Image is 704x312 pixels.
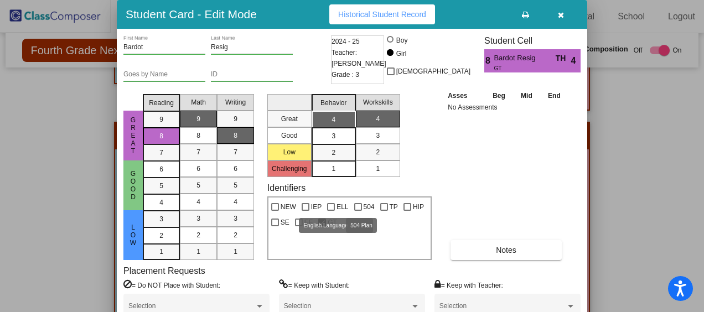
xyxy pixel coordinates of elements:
span: 2 [332,148,335,158]
span: IEP [311,200,322,214]
span: Historical Student Record [338,10,426,19]
span: 6 [196,164,200,174]
span: 1 [376,164,380,174]
span: Behavior [320,98,346,108]
span: HIP [413,200,424,214]
h3: Student Card - Edit Mode [126,7,257,21]
span: 2 [376,147,380,157]
span: 3 [332,131,335,141]
button: Historical Student Record [329,4,435,24]
label: = Keep with Student: [279,279,350,290]
span: 2 [159,231,163,241]
span: 8 [159,131,163,141]
span: 9 [159,115,163,124]
label: Identifiers [267,183,306,193]
span: 5 [159,181,163,191]
span: 3 [234,214,237,223]
span: SE [281,216,289,229]
div: Girl [396,49,407,59]
th: End [540,90,569,102]
span: Writing [225,97,246,107]
span: 1 [332,164,335,174]
span: Teacher: [PERSON_NAME] [332,47,386,69]
span: Low [128,223,138,247]
span: 1 [159,247,163,257]
h3: Student Cell [484,35,581,46]
span: Reading [149,98,174,108]
th: Mid [513,90,540,102]
span: 8 [484,54,494,67]
span: Great [128,116,138,155]
span: 4 [376,114,380,124]
span: 5 [234,180,237,190]
span: GT [494,64,547,72]
span: 7 [196,147,200,157]
span: 1 [234,247,237,257]
span: 6 [159,164,163,174]
span: Bardot Resig [494,53,555,64]
span: TH [556,53,571,64]
span: Notes [496,246,516,254]
span: 4 [571,54,581,67]
span: Math [191,97,206,107]
span: GT [328,216,337,229]
span: 7 [159,148,163,158]
span: NEW [281,200,296,214]
span: 2 [196,230,200,240]
span: 9 [234,114,237,124]
span: 7 [234,147,237,157]
span: Grade : 3 [332,69,359,80]
span: 2 [234,230,237,240]
span: EF [304,216,313,229]
button: Notes [451,240,562,260]
span: 8 [196,131,200,141]
label: = Keep with Teacher: [434,279,503,290]
span: Good [128,170,138,201]
span: 3 [196,214,200,223]
label: Placement Requests [123,266,205,276]
span: ELL [337,200,348,214]
span: 2024 - 25 [332,36,360,47]
th: Asses [445,90,485,102]
input: goes by name [123,71,205,79]
span: 1 [196,247,200,257]
span: 4 [159,197,163,207]
span: 504 [364,200,375,214]
label: = Do NOT Place with Student: [123,279,220,290]
div: Boy [396,35,408,45]
span: 9 [196,114,200,124]
span: 4 [196,197,200,207]
span: TP [390,200,398,214]
span: Workskills [363,97,393,107]
span: 8 [234,131,237,141]
td: No Assessments [445,102,568,113]
span: [DEMOGRAPHIC_DATA] [396,65,470,78]
th: Beg [485,90,514,102]
span: 5 [196,180,200,190]
span: 4 [332,115,335,124]
span: 4 [234,197,237,207]
span: 3 [159,214,163,224]
span: 3 [376,131,380,141]
span: 6 [234,164,237,174]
